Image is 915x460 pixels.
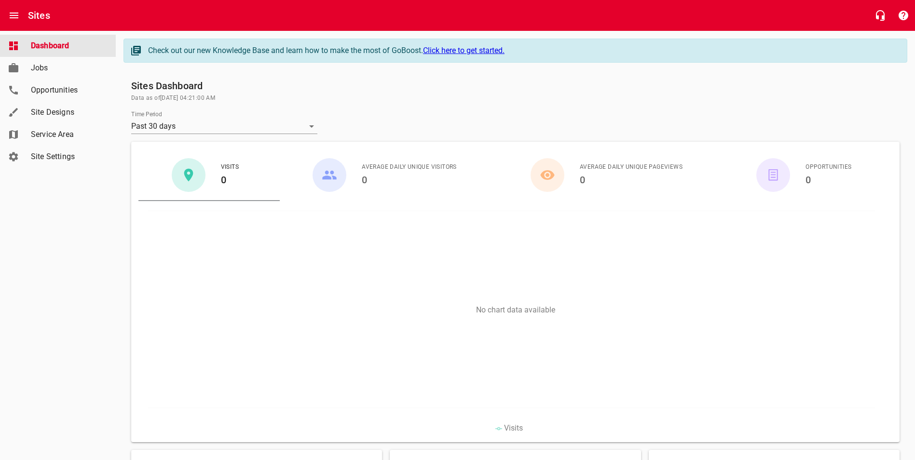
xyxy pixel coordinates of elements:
[892,4,915,27] button: Support Portal
[28,8,50,23] h6: Sites
[31,151,104,162] span: Site Settings
[148,45,897,56] div: Check out our new Knowledge Base and learn how to make the most of GoBoost.
[423,46,505,55] a: Click here to get started.
[806,172,851,188] h6: 0
[580,162,683,172] span: Average Daily Unique Pageviews
[131,119,317,134] div: Past 30 days
[31,107,104,118] span: Site Designs
[131,111,162,117] label: Time Period
[131,94,900,103] span: Data as of [DATE] 04:21:00 AM
[580,172,683,188] h6: 0
[31,40,104,52] span: Dashboard
[806,162,851,172] span: Opportunities
[31,62,104,74] span: Jobs
[362,172,457,188] h6: 0
[362,162,457,172] span: Average Daily Unique Visitors
[131,78,900,94] h6: Sites Dashboard
[221,162,239,172] span: Visits
[138,305,892,314] p: No chart data available
[221,172,239,188] h6: 0
[31,84,104,96] span: Opportunities
[869,4,892,27] button: Live Chat
[504,423,523,433] span: Visits
[31,129,104,140] span: Service Area
[2,4,26,27] button: Open drawer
